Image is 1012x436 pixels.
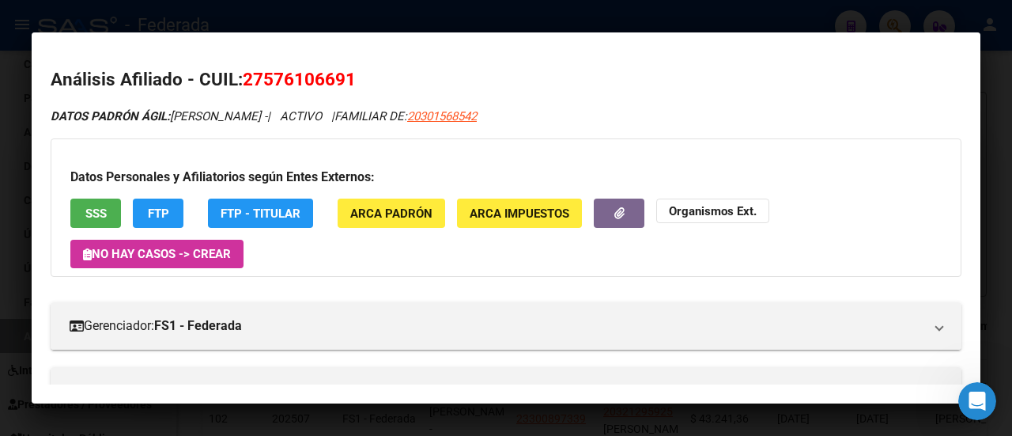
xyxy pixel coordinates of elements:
[51,66,961,93] h2: Análisis Afiliado - CUIL:
[70,199,121,228] button: SSS
[470,207,569,221] span: ARCA Impuestos
[208,199,313,228] button: FTP - Titular
[70,168,942,187] h3: Datos Personales y Afiliatorios según Entes Externos:
[148,207,169,221] span: FTP
[51,109,477,123] i: | ACTIVO |
[338,199,445,228] button: ARCA Padrón
[154,317,242,336] strong: FS1 - Federada
[243,69,356,89] span: 27576106691
[51,302,961,350] mat-expansion-panel-header: Gerenciador:FS1 - Federada
[51,367,961,415] mat-expansion-panel-header: Datos de Empadronamiento
[350,207,432,221] span: ARCA Padrón
[457,199,582,228] button: ARCA Impuestos
[334,109,477,123] span: FAMILIAR DE:
[958,382,996,420] iframe: Intercom live chat
[83,247,231,261] span: No hay casos -> Crear
[70,317,923,336] mat-panel-title: Gerenciador:
[51,109,267,123] span: [PERSON_NAME] -
[656,199,769,223] button: Organismos Ext.
[85,207,107,221] span: SSS
[221,207,300,221] span: FTP - Titular
[51,109,170,123] strong: DATOS PADRÓN ÁGIL:
[407,109,477,123] span: 20301568542
[669,204,757,218] strong: Organismos Ext.
[133,199,183,228] button: FTP
[70,240,244,268] button: No hay casos -> Crear
[70,381,923,400] mat-panel-title: Datos de Empadronamiento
